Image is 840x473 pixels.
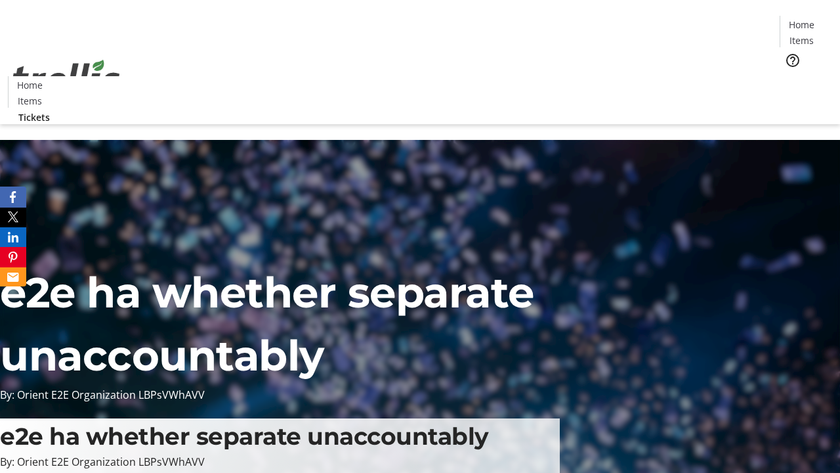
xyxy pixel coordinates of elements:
span: Tickets [18,110,50,124]
a: Tickets [8,110,60,124]
button: Help [780,47,806,74]
a: Items [780,34,822,47]
span: Home [789,18,814,32]
img: Orient E2E Organization LBPsVWhAVV's Logo [8,45,125,111]
a: Tickets [780,76,832,90]
span: Home [17,78,43,92]
a: Home [9,78,51,92]
a: Items [9,94,51,108]
a: Home [780,18,822,32]
span: Tickets [790,76,822,90]
span: Items [789,34,814,47]
span: Items [18,94,42,108]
